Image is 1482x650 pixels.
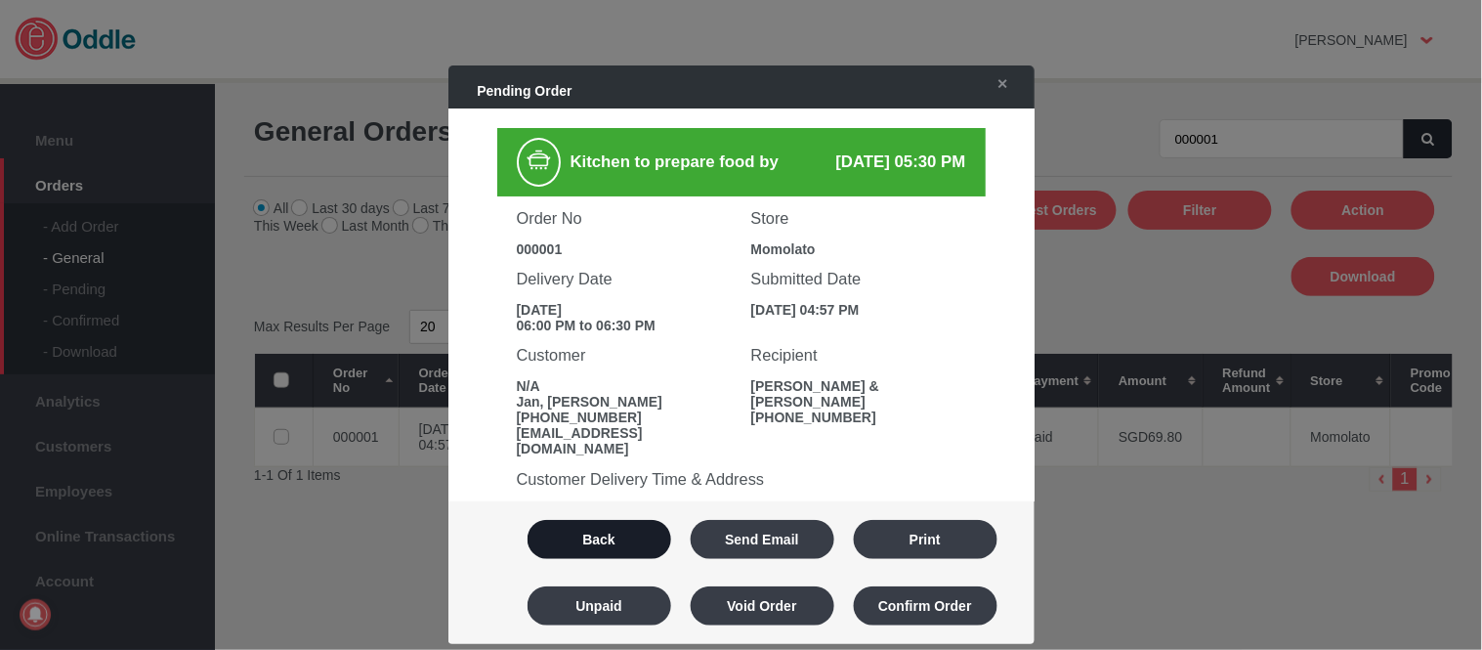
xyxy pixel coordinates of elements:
div: N/A [517,378,732,394]
div: [DATE] 04:57 PM [751,302,966,318]
div: Pending Order [458,73,968,108]
button: Unpaid [528,586,671,626]
div: [PHONE_NUMBER] [751,410,966,425]
h3: Customer [517,346,732,365]
img: cooking.png [524,145,554,175]
h3: Order No [517,209,732,228]
div: [PHONE_NUMBER] [517,410,732,425]
button: Send Email [691,520,834,559]
div: Momolato [751,241,966,257]
h3: Submitted Date [751,270,966,288]
div: Kitchen to prepare food by [561,138,815,187]
h3: Customer Delivery Time & Address [517,470,966,489]
div: [PERSON_NAME] & [PERSON_NAME] [751,378,966,410]
div: Jan, [PERSON_NAME] [517,394,732,410]
div: 000001 [517,241,732,257]
div: 06:00 PM to 06:30 PM [517,318,732,333]
h3: Store [751,209,966,228]
div: [DATE] 05:30 PM [815,152,966,172]
div: [DATE] [517,302,732,318]
button: Confirm Order [854,586,997,626]
button: Void Order [691,586,834,626]
h3: Recipient [751,346,966,365]
div: [EMAIL_ADDRESS][DOMAIN_NAME] [517,425,732,456]
button: Back [528,520,671,559]
h3: Delivery Date [517,270,732,288]
button: Print [854,520,997,559]
a: ✕ [978,66,1019,102]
